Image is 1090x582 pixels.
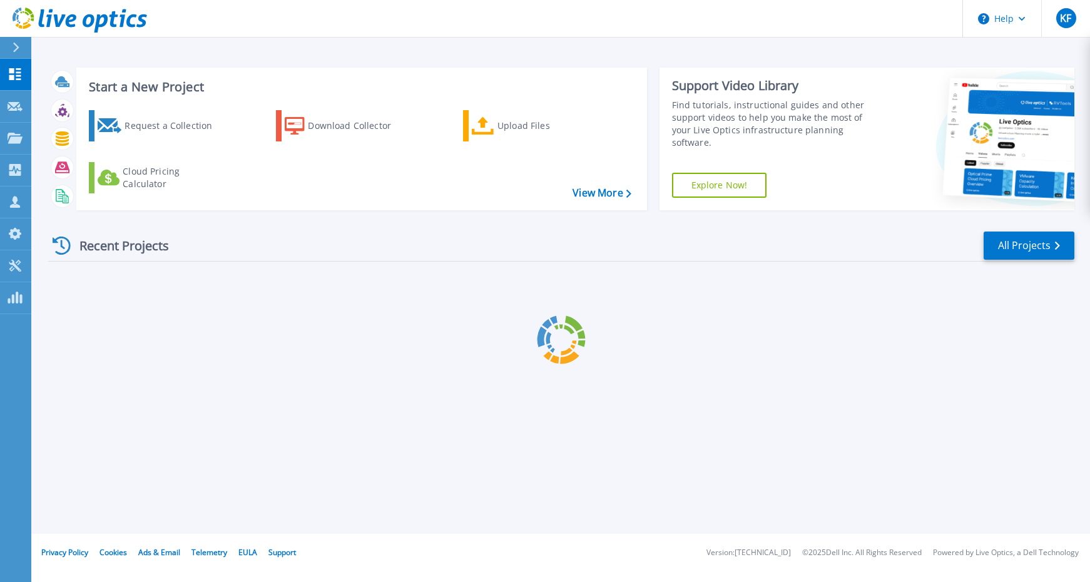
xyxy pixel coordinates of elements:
a: Support [268,547,296,558]
a: Upload Files [463,110,603,141]
a: Download Collector [276,110,415,141]
div: Download Collector [308,113,408,138]
h3: Start a New Project [89,80,631,94]
a: EULA [238,547,257,558]
li: Version: [TECHNICAL_ID] [706,549,791,557]
span: KF [1060,13,1071,23]
div: Support Video Library [672,78,882,94]
a: Privacy Policy [41,547,88,558]
li: Powered by Live Optics, a Dell Technology [933,549,1079,557]
div: Find tutorials, instructional guides and other support videos to help you make the most of your L... [672,99,882,149]
a: Explore Now! [672,173,767,198]
a: Cloud Pricing Calculator [89,162,228,193]
div: Recent Projects [48,230,186,261]
a: All Projects [984,232,1074,260]
a: Ads & Email [138,547,180,558]
a: View More [573,187,631,199]
li: © 2025 Dell Inc. All Rights Reserved [802,549,922,557]
div: Upload Files [497,113,598,138]
div: Request a Collection [125,113,225,138]
div: Cloud Pricing Calculator [123,165,223,190]
a: Telemetry [191,547,227,558]
a: Request a Collection [89,110,228,141]
a: Cookies [99,547,127,558]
